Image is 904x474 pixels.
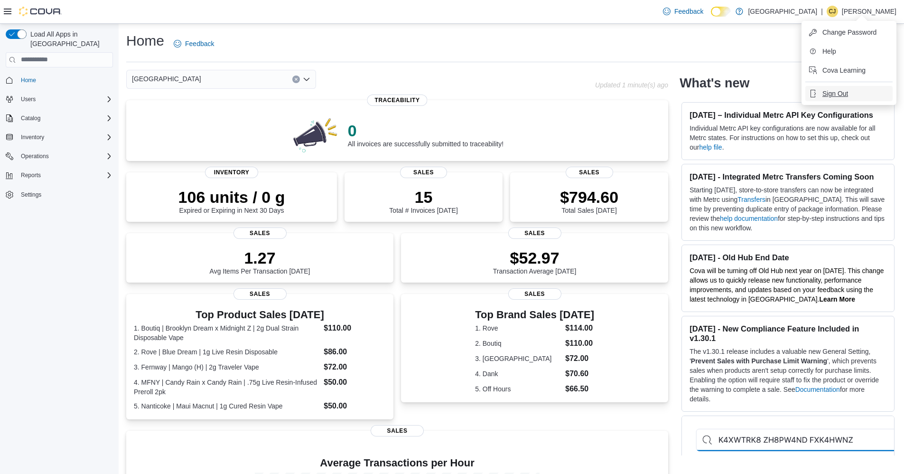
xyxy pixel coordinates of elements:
[821,6,823,17] p: |
[134,457,661,469] h4: Average Transactions per Hour
[475,323,561,333] dt: 1. Rove
[348,121,503,140] p: 0
[805,86,893,101] button: Sign Out
[210,248,310,267] p: 1.27
[737,196,765,203] a: Transfers
[17,170,113,181] span: Reports
[134,323,320,342] dt: 1. Boutiq | Brooklyn Dream x Midnight Z | 2g Dual Strain Disposable Vape
[132,73,201,85] span: [GEOGRAPHIC_DATA]
[560,188,618,214] div: Total Sales [DATE]
[566,167,613,178] span: Sales
[21,95,36,103] span: Users
[2,131,117,144] button: Inventory
[565,338,594,349] dd: $110.00
[324,361,386,373] dd: $72.00
[17,189,45,200] a: Settings
[2,188,117,201] button: Settings
[21,191,41,199] span: Settings
[21,152,49,160] span: Operations
[2,169,117,182] button: Reports
[720,215,778,222] a: help documentation
[210,248,310,275] div: Avg Items Per Transaction [DATE]
[303,76,310,83] button: Open list of options
[17,132,113,143] span: Inventory
[17,113,44,124] button: Catalog
[691,357,827,365] strong: Prevent Sales with Purchase Limit Warning
[475,309,594,321] h3: Top Brand Sales [DATE]
[348,121,503,148] div: All invoices are successfully submitted to traceability!
[2,93,117,106] button: Users
[21,171,41,179] span: Reports
[508,288,561,300] span: Sales
[475,384,561,394] dt: 5. Off Hours
[493,248,577,267] p: $52.97
[493,248,577,275] div: Transaction Average [DATE]
[690,347,886,404] p: The v1.30.1 release includes a valuable new General Setting, ' ', which prevents sales when produ...
[795,386,840,393] a: Documentation
[690,172,886,181] h3: [DATE] - Integrated Metrc Transfers Coming Soon
[367,95,428,106] span: Traceability
[822,66,866,75] span: Cova Learning
[324,377,386,388] dd: $50.00
[475,354,561,363] dt: 3. [GEOGRAPHIC_DATA]
[2,73,117,87] button: Home
[595,81,668,89] p: Updated 1 minute(s) ago
[699,143,722,151] a: help file
[748,6,817,17] p: [GEOGRAPHIC_DATA]
[178,188,285,207] p: 106 units / 0 g
[842,6,896,17] p: [PERSON_NAME]
[690,123,886,152] p: Individual Metrc API key configurations are now available for all Metrc states. For instructions ...
[674,7,703,16] span: Feedback
[2,150,117,163] button: Operations
[19,7,62,16] img: Cova
[21,114,40,122] span: Catalog
[17,94,113,105] span: Users
[21,76,36,84] span: Home
[475,369,561,379] dt: 4. Dank
[565,322,594,334] dd: $114.00
[690,267,884,303] span: Cova will be turning off Old Hub next year on [DATE]. This change allows us to quickly release ne...
[565,353,594,364] dd: $72.00
[560,188,618,207] p: $794.60
[233,228,287,239] span: Sales
[185,39,214,48] span: Feedback
[389,188,457,207] p: 15
[389,188,457,214] div: Total # Invoices [DATE]
[659,2,707,21] a: Feedback
[475,339,561,348] dt: 2. Boutiq
[805,63,893,78] button: Cova Learning
[17,170,45,181] button: Reports
[17,113,113,124] span: Catalog
[690,110,886,120] h3: [DATE] – Individual Metrc API Key Configurations
[324,346,386,358] dd: $86.00
[17,74,113,86] span: Home
[292,76,300,83] button: Clear input
[6,69,113,227] nav: Complex example
[170,34,218,53] a: Feedback
[827,6,838,17] div: Charles Jagroop
[565,368,594,379] dd: $70.60
[205,167,258,178] span: Inventory
[134,309,386,321] h3: Top Product Sales [DATE]
[711,7,731,17] input: Dark Mode
[17,75,40,86] a: Home
[233,288,287,300] span: Sales
[21,133,44,141] span: Inventory
[134,378,320,397] dt: 4. MFNY | Candy Rain x Candy Rain | .75g Live Resin-Infused Preroll 2pk
[690,253,886,262] h3: [DATE] - Old Hub End Date
[17,189,113,200] span: Settings
[822,89,848,98] span: Sign Out
[17,94,39,105] button: Users
[565,383,594,395] dd: $66.50
[680,76,749,91] h2: What's new
[400,167,447,178] span: Sales
[805,25,893,40] button: Change Password
[291,115,340,153] img: 0
[126,31,164,50] h1: Home
[820,295,855,303] a: Learn More
[2,112,117,125] button: Catalog
[690,324,886,343] h3: [DATE] - New Compliance Feature Included in v1.30.1
[822,28,876,37] span: Change Password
